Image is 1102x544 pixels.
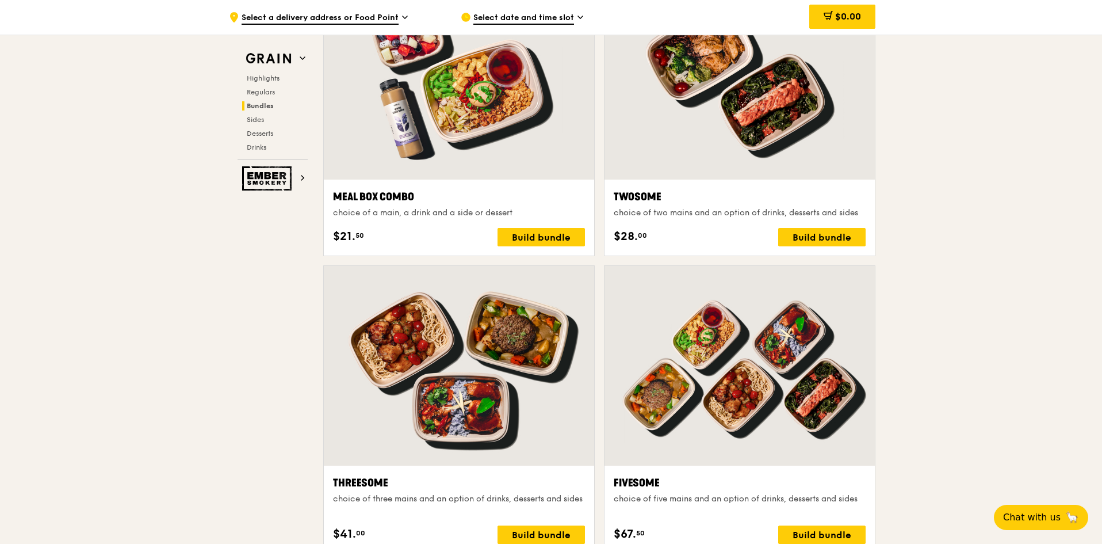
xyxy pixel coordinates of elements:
span: Regulars [247,88,275,96]
div: choice of five mains and an option of drinks, desserts and sides [614,493,866,505]
button: Chat with us🦙 [994,505,1088,530]
div: choice of two mains and an option of drinks, desserts and sides [614,207,866,219]
img: Grain web logo [242,48,295,69]
span: Chat with us [1003,511,1061,524]
span: Select a delivery address or Food Point [242,12,399,25]
span: 50 [636,528,645,538]
span: Select date and time slot [473,12,574,25]
div: Fivesome [614,475,866,491]
span: $21. [333,228,355,245]
span: Highlights [247,74,280,82]
span: $0.00 [835,11,861,22]
span: 00 [638,231,647,240]
img: Ember Smokery web logo [242,166,295,191]
div: Twosome [614,189,866,205]
span: 🦙 [1065,511,1079,524]
span: $28. [614,228,638,245]
span: $41. [333,526,356,543]
span: Bundles [247,102,274,110]
span: Sides [247,116,264,124]
div: Meal Box Combo [333,189,585,205]
div: choice of three mains and an option of drinks, desserts and sides [333,493,585,505]
div: Build bundle [498,228,585,246]
span: 50 [355,231,364,240]
span: Drinks [247,143,266,151]
div: Build bundle [778,526,866,544]
div: Build bundle [498,526,585,544]
span: Desserts [247,130,273,138]
div: choice of a main, a drink and a side or dessert [333,207,585,219]
div: Build bundle [778,228,866,246]
span: $67. [614,526,636,543]
div: Threesome [333,475,585,491]
span: 00 [356,528,365,538]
